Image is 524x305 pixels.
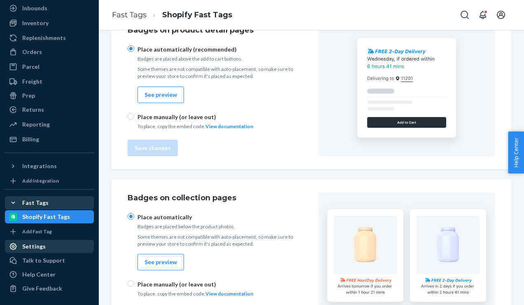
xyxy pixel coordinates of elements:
a: Talk to Support [5,254,94,267]
div: Freight [22,77,42,86]
a: Settings [5,240,94,253]
h1: Badges on collection pages [128,192,236,203]
button: Open account menu [493,7,509,23]
a: Shopify Fast Tags [5,210,94,223]
button: Integrations [5,160,94,173]
p: Badges are placed above the add to cart buttons. [137,55,305,62]
div: Settings [22,242,46,251]
div: Add Integration [22,177,59,184]
button: Give Feedback [5,282,94,295]
div: Integrations [22,162,57,170]
div: Reporting [22,120,50,129]
h1: Badges on product detail pages [128,25,254,35]
p: To place, copy the embed code. [137,123,305,130]
p: Place manually (or leave out) [137,113,305,121]
button: Open notifications [475,7,491,23]
p: Some themes are not compatible with auto-placement, so make sure to preview your store to confirm... [137,233,305,247]
a: Parcel [5,60,94,73]
button: Help Center [508,131,524,174]
div: Returns [22,106,44,114]
a: Freight [5,75,94,88]
a: Add Fast Tag [5,227,94,237]
div: Talk to Support [22,256,65,265]
div: Shopify Fast Tags [22,213,70,221]
a: Reporting [5,118,94,131]
button: Open Search Box [456,7,473,23]
p: To place, copy the embed code. [137,290,305,297]
ol: breadcrumbs [105,3,239,27]
a: Shopify Fast Tags [162,10,232,19]
button: See preview [137,87,184,103]
a: Orders [5,45,94,59]
a: View documentation [205,291,253,297]
div: Prep [22,91,35,100]
a: View documentation [205,123,253,129]
a: Replenishments [5,31,94,45]
a: Add Integration [5,176,94,186]
div: Add Fast Tag [22,228,52,235]
div: Replenishments [22,34,66,42]
p: Place manually (or leave out) [137,280,305,289]
div: Give Feedback [22,284,62,293]
div: Fast Tags [22,199,49,207]
p: Some themes are not compatible with auto-placement, so make sure to preview your store to confirm... [137,66,305,80]
button: Save changes [128,140,178,156]
div: Inventory [22,19,49,27]
div: Help Center [22,270,56,279]
div: Parcel [22,63,40,71]
p: Place automatically (recommended) [137,45,305,54]
a: Billing [5,133,94,146]
p: Place automatically [137,213,305,221]
a: Returns [5,103,94,116]
div: Orders [22,48,42,56]
div: Inbounds [22,4,47,12]
a: Help Center [5,268,94,281]
button: Fast Tags [5,196,94,209]
p: Badges are placed below the product photos. [137,223,305,230]
a: Inventory [5,16,94,30]
button: See preview [137,254,184,270]
div: Billing [22,135,39,143]
a: Prep [5,89,94,102]
a: Inbounds [5,2,94,15]
a: Fast Tags [112,10,147,19]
